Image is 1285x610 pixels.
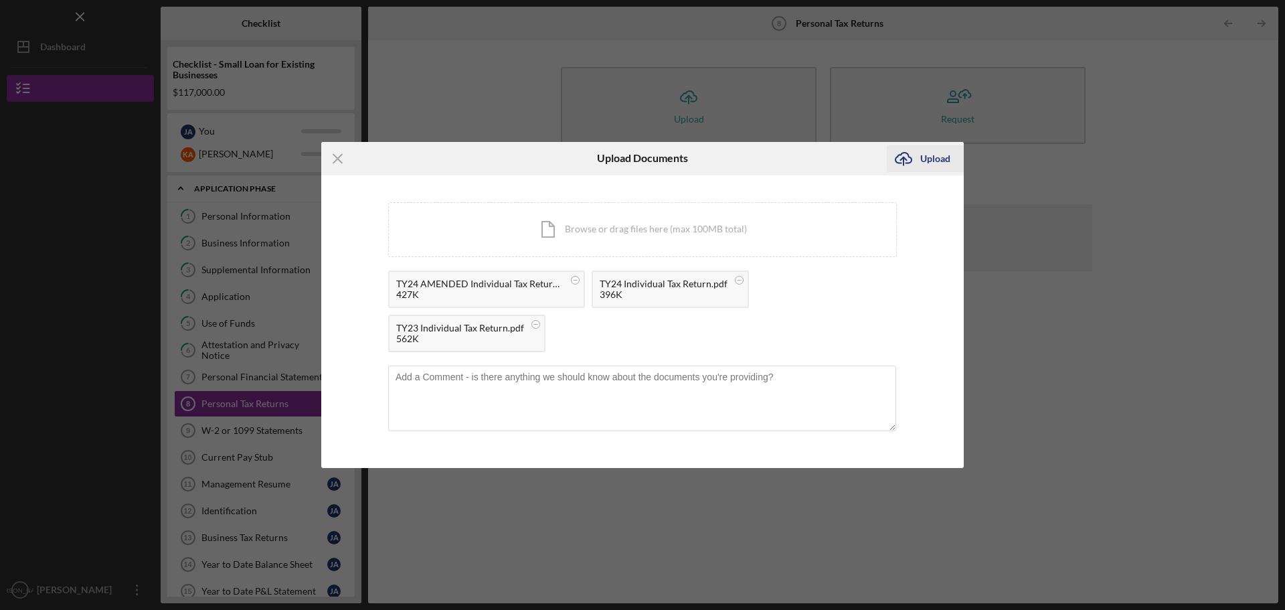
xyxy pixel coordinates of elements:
[887,145,964,172] button: Upload
[600,289,727,300] div: 396K
[396,289,564,300] div: 427K
[396,323,524,333] div: TY23 Individual Tax Return.pdf
[600,279,727,289] div: TY24 Individual Tax Return.pdf
[396,333,524,344] div: 562K
[920,145,950,172] div: Upload
[396,279,564,289] div: TY24 AMENDED Individual Tax Return.pdf
[597,152,688,164] h6: Upload Documents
